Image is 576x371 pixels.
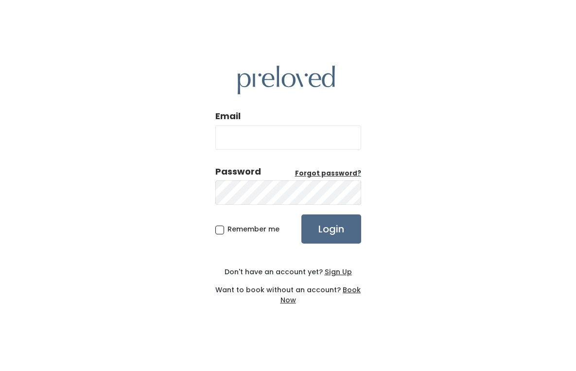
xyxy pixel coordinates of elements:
span: Remember me [227,224,279,234]
img: preloved logo [238,66,335,94]
div: Want to book without an account? [215,277,361,305]
div: Don't have an account yet? [215,267,361,277]
label: Email [215,110,241,123]
a: Forgot password? [295,169,361,178]
div: Password [215,165,261,178]
a: Book Now [280,285,361,305]
u: Sign Up [325,267,352,277]
input: Login [301,214,361,244]
a: Sign Up [323,267,352,277]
